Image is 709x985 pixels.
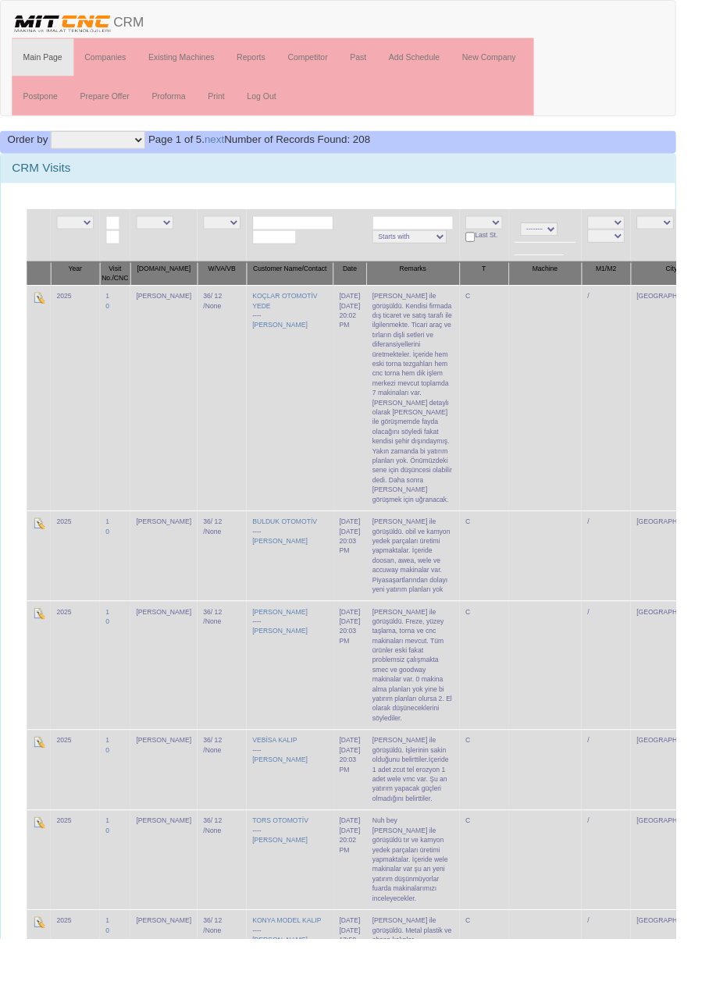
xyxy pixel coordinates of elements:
span: Number of Records Found: 208 [155,140,388,152]
td: / [610,535,661,630]
a: 1 [111,307,115,315]
a: 0 [111,317,115,325]
td: [DATE] [350,299,384,535]
a: New Company [473,41,553,80]
a: TORS OTOMOTİV [265,857,323,865]
img: Edit [34,637,47,649]
span: Page 1 of 5. [155,140,215,152]
td: ---- [258,535,350,630]
a: Existing Machines [144,41,237,80]
a: Past [355,41,396,80]
img: Edit [34,772,47,784]
td: 2025 [53,630,105,765]
th: Year [53,275,105,300]
td: [PERSON_NAME] [137,765,207,849]
a: Prepare Offer [72,81,147,120]
td: [DATE] [350,765,384,849]
td: 2025 [53,765,105,849]
td: C [482,535,533,630]
td: [PERSON_NAME] [137,535,207,630]
th: W/VA/VB [207,275,258,300]
td: / [610,765,661,849]
a: CRM [1,1,162,40]
td: Nuh bey [PERSON_NAME] ile görüşüldü tır ve kamyon yedek parçaları üretimi yapmaktalar. İçeride we... [384,849,482,954]
div: [DATE] 20:02 PM [356,866,378,897]
div: [DATE] 20:03 PM [356,553,378,583]
a: 0 [111,783,115,791]
td: 2025 [53,849,105,954]
a: BULDUK OTOMOTİV [265,543,333,551]
th: Customer Name/Contact [258,275,350,300]
td: Last St. [482,219,533,275]
a: Competitor [290,41,355,80]
a: Proforma [148,81,206,120]
a: 0 [111,867,115,875]
a: [PERSON_NAME] [265,564,322,571]
a: Companies [77,41,144,80]
td: 2025 [53,299,105,535]
td: 2025 [53,535,105,630]
td: C [482,849,533,954]
td: [PERSON_NAME] [137,849,207,954]
div: [DATE] 20:02 PM [356,316,378,347]
img: header.png [12,12,119,36]
td: [PERSON_NAME] ile görüşüldü. obil ve kamyon yedek parçaları üretimi yapmaktalar. İçeride doosan, ... [384,535,482,630]
td: C [482,765,533,849]
td: [PERSON_NAME] [137,299,207,535]
th: Date [350,275,384,300]
img: Edit [34,306,47,318]
img: Edit [34,856,47,869]
a: Postpone [12,81,72,120]
a: KOÇLAR OTOMOTİV YEDE [265,307,333,325]
td: [PERSON_NAME] ile görüşüldü. Freze, yüzey taşlama, torna ve cnc makinaları mevcut. Tüm ürünler es... [384,630,482,765]
a: 0 [111,972,115,980]
a: 1 [111,773,115,781]
a: Main Page [12,41,77,80]
a: VEBİSA KALIP [265,773,312,781]
a: Print [206,81,248,120]
a: Reports [237,41,290,80]
a: [PERSON_NAME] [265,658,322,666]
td: ---- [258,299,350,535]
a: next [215,140,235,152]
a: [PERSON_NAME] [265,337,322,345]
a: 0 [111,648,115,656]
a: [PERSON_NAME] [265,793,322,801]
td: / [610,299,661,535]
a: [PERSON_NAME] [265,877,322,885]
th: M1/M2 [610,275,661,300]
td: [PERSON_NAME] ile görüşüldü. İşlerinin sakin olduğunu belirttiler.İçeride 1 adet zcut tel erozyon... [384,765,482,849]
th: Machine [533,275,610,300]
td: ---- [258,630,350,765]
img: Edit [34,961,47,973]
a: 1 [111,638,115,645]
td: C [482,630,533,765]
h3: CRM Visits [12,169,697,183]
td: 36/ 12 /None [207,765,258,849]
a: 1 [111,543,115,551]
a: KONYA MODEL KALIP [265,962,337,969]
td: C [482,299,533,535]
td: [PERSON_NAME] [137,630,207,765]
div: [DATE] 20:03 PM [356,782,378,813]
th: Visit No./CNC [105,275,137,300]
a: 0 [111,553,115,561]
td: [DATE] [350,849,384,954]
a: Add Schedule [396,41,473,80]
a: Log Out [248,81,301,120]
td: 36/ 12 /None [207,630,258,765]
td: [DATE] [350,535,384,630]
div: [DATE] 20:03 PM [356,647,378,677]
a: 1 [111,857,115,865]
a: [PERSON_NAME] [265,638,322,645]
td: 36/ 12 /None [207,849,258,954]
th: [DOMAIN_NAME] [137,275,207,300]
th: Remarks [384,275,482,300]
td: 36/ 12 /None [207,535,258,630]
td: ---- [258,765,350,849]
td: ---- [258,849,350,954]
td: [PERSON_NAME] ile görüşüldü. Kendisi firmada dış ticaret ve satış tarafı ile ilgilenmekte. Ticari... [384,299,482,535]
td: / [610,849,661,954]
td: 36/ 12 /None [207,299,258,535]
a: 1 [111,962,115,969]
